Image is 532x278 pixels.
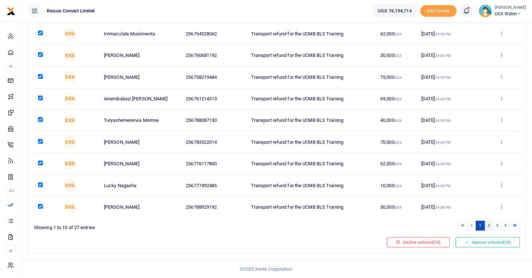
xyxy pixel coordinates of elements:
small: UGX [395,162,401,166]
button: Decline selected(10) [387,237,450,247]
img: logo-small [7,7,15,16]
td: [DATE] [417,88,483,110]
td: Transport refund for the UCMB BLS Training [247,197,376,218]
small: UGX [395,76,401,80]
td: Transport refund for the UCMB BLS Training [247,45,376,66]
div: Showing 1 to 10 of 27 entries [34,220,274,231]
span: (10) [433,240,441,245]
td: Turyashemererwa Morrine [100,110,182,131]
td: [DATE] [417,23,483,45]
span: Beth Kitengele kanyoi [63,136,76,149]
li: Wallet ballance [369,4,420,18]
td: [DATE] [417,197,483,218]
td: [PERSON_NAME] [100,45,182,66]
small: 04:58 PM [435,76,451,80]
span: UGX 76,194,714 [378,7,411,15]
small: 04:58 PM [435,119,451,123]
td: [DATE] [417,45,483,66]
td: 10,000 [376,175,417,196]
td: 256761214313 [182,88,247,110]
span: Beth Kitengele kanyoi [63,92,76,105]
td: 256760681192 [182,45,247,66]
span: UGX Wallet [495,11,526,17]
td: [DATE] [417,175,483,196]
td: [PERSON_NAME] [100,66,182,88]
li: M [6,60,16,72]
td: 256776117800 [182,153,247,175]
td: Transport refund for the UCMB BLS Training [247,88,376,110]
td: 62,000 [376,23,417,45]
td: 256788087130 [182,110,247,131]
a: UGX 76,194,714 [372,4,417,18]
a: 2 [484,221,493,231]
td: 75,000 [376,66,417,88]
img: profile-user [479,4,492,18]
a: 3 [493,221,502,231]
td: [PERSON_NAME] [100,197,182,218]
td: Lucky Nagasha [100,175,182,196]
small: UGX [395,140,401,144]
a: profile-user [PERSON_NAME] UGX Wallet [479,4,526,18]
span: Beth Kitengele kanyoi [63,201,76,214]
td: 70,000 [376,131,417,153]
span: Beth Kitengele kanyoi [63,49,76,62]
small: [PERSON_NAME] [495,5,526,11]
span: (10) [503,240,511,245]
small: UGX [395,119,401,123]
td: 256788929192 [182,197,247,218]
td: 256758219484 [182,66,247,88]
small: 04:58 PM [435,54,451,58]
li: Ac [6,185,16,197]
td: 50,000 [376,197,417,218]
td: [DATE] [417,153,483,175]
td: Transport refund for the UCMB BLS Training [247,153,376,175]
td: Transport refund for the UCMB BLS Training [247,110,376,131]
td: 40,000 [376,110,417,131]
small: 04:58 PM [435,32,451,36]
span: Add money [420,5,457,17]
td: 256777492485 [182,175,247,196]
span: Beth Kitengele kanyoi [63,179,76,192]
small: 04:58 PM [435,140,451,144]
li: M [6,245,16,257]
td: 256783322014 [182,131,247,153]
td: [PERSON_NAME] [100,131,182,153]
td: [DATE] [417,131,483,153]
small: 04:58 PM [435,205,451,209]
li: Toup your wallet [420,5,457,17]
td: [PERSON_NAME] [100,153,182,175]
small: UGX [395,97,401,101]
td: 69,000 [376,88,417,110]
td: Transport refund for the UCMB BLS Training [247,66,376,88]
small: UGX [395,184,401,188]
td: Immaculate Musiimenta [100,23,182,45]
small: UGX [395,32,401,36]
small: 04:58 PM [435,184,451,188]
span: Beth Kitengele kanyoi [63,114,76,127]
span: Rescue Connect Limited [44,8,98,14]
td: Transport refund for the UCMB BLS Training [247,131,376,153]
td: Transport refund for the UCMB BLS Training [247,175,376,196]
a: Add money [420,8,457,13]
td: [DATE] [417,110,483,131]
small: UGX [395,54,401,58]
span: Beth Kitengele kanyoi [63,157,76,170]
td: Ainembabazi [PERSON_NAME] [100,88,182,110]
td: [DATE] [417,66,483,88]
small: 04:58 PM [435,97,451,101]
td: 256764328062 [182,23,247,45]
a: logo-small logo-large logo-large [7,8,15,13]
span: Beth Kitengele kanyoi [63,70,76,84]
td: 30,000 [376,45,417,66]
small: UGX [395,205,401,209]
button: Approve selected(10) [456,237,520,247]
a: 1 [476,221,484,231]
td: Transport refund for the UCMB BLS Training [247,23,376,45]
span: Beth Kitengele kanyoi [63,27,76,40]
td: 62,000 [376,153,417,175]
small: 04:58 PM [435,162,451,166]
